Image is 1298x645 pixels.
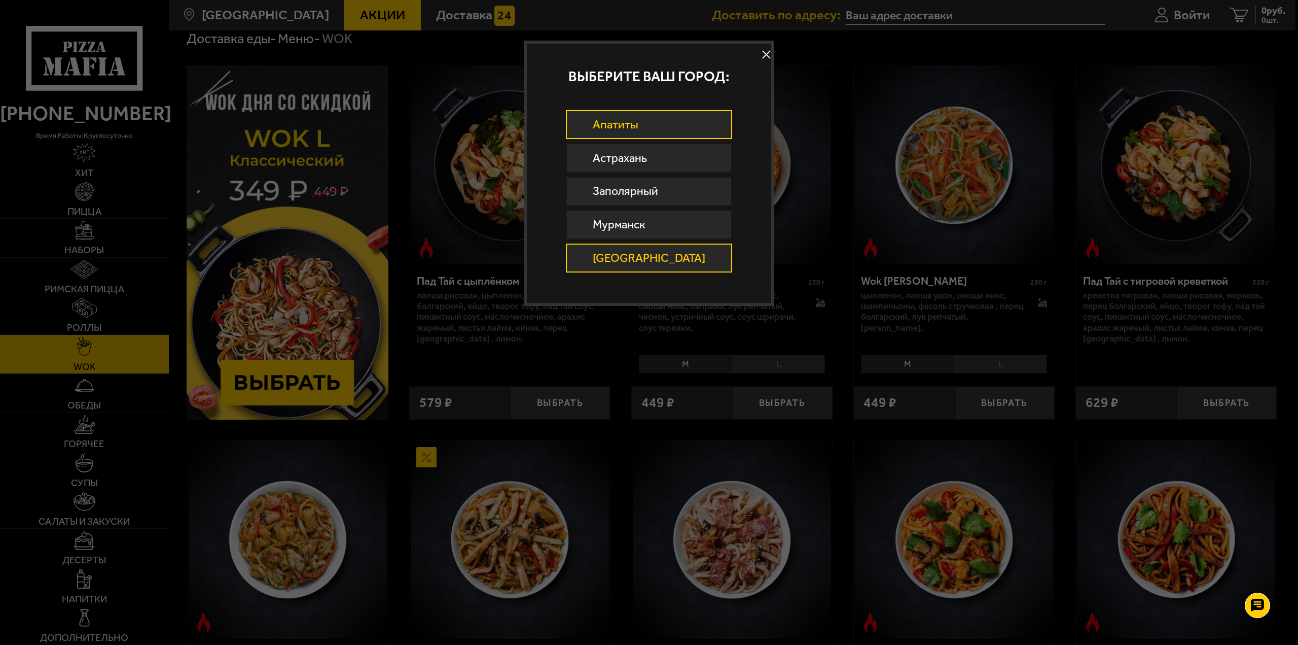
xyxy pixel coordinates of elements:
a: Мурманск [566,210,732,240]
a: [GEOGRAPHIC_DATA] [566,244,732,273]
a: Апатиты [566,110,732,140]
a: Заполярный [566,177,732,206]
p: Выберите ваш город: [527,70,771,84]
a: Астрахань [566,143,732,173]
